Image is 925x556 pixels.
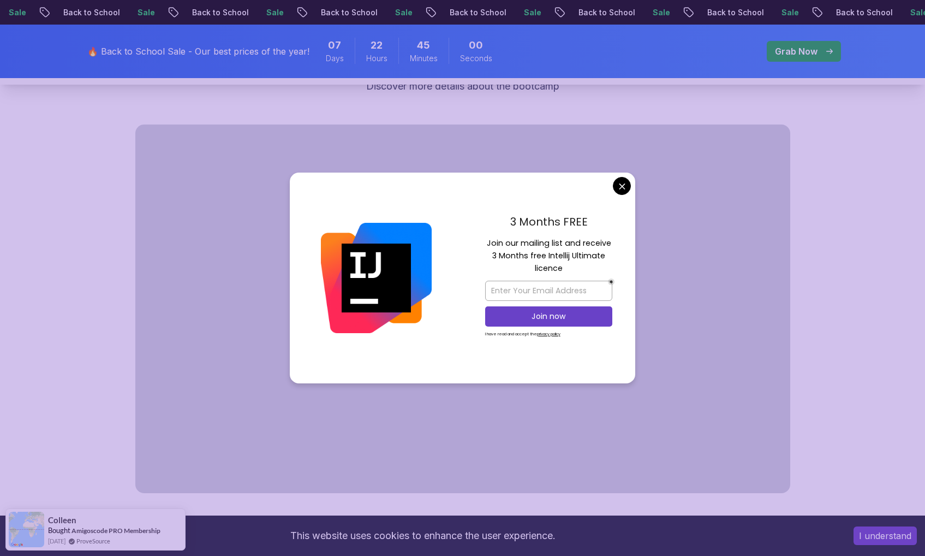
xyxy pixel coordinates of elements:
[410,53,438,64] span: Minutes
[775,45,817,58] p: Grab Now
[606,7,681,18] p: Back to School
[48,516,76,525] span: Colleen
[854,527,917,545] button: Accept cookies
[76,536,110,546] a: ProveSource
[371,38,383,53] span: 22 Hours
[37,7,71,18] p: Sale
[328,38,341,53] span: 7 Days
[460,53,492,64] span: Seconds
[326,53,344,64] span: Days
[469,38,483,53] span: 0 Seconds
[48,536,65,546] span: [DATE]
[71,527,160,535] a: Amigoscode PRO Membership
[809,7,844,18] p: Sale
[48,526,70,535] span: Bought
[8,524,837,548] div: This website uses cookies to enhance the user experience.
[165,7,200,18] p: Sale
[681,7,715,18] p: Sale
[366,53,387,64] span: Hours
[91,7,165,18] p: Back to School
[9,512,44,547] img: provesource social proof notification image
[478,7,552,18] p: Back to School
[423,7,458,18] p: Sale
[279,79,646,94] p: Discover more details about the bootcamp
[220,7,294,18] p: Back to School
[552,7,587,18] p: Sale
[349,7,423,18] p: Back to School
[87,45,309,58] p: 🔥 Back to School Sale - Our best prices of the year!
[417,38,430,53] span: 45 Minutes
[735,7,809,18] p: Back to School
[294,7,329,18] p: Sale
